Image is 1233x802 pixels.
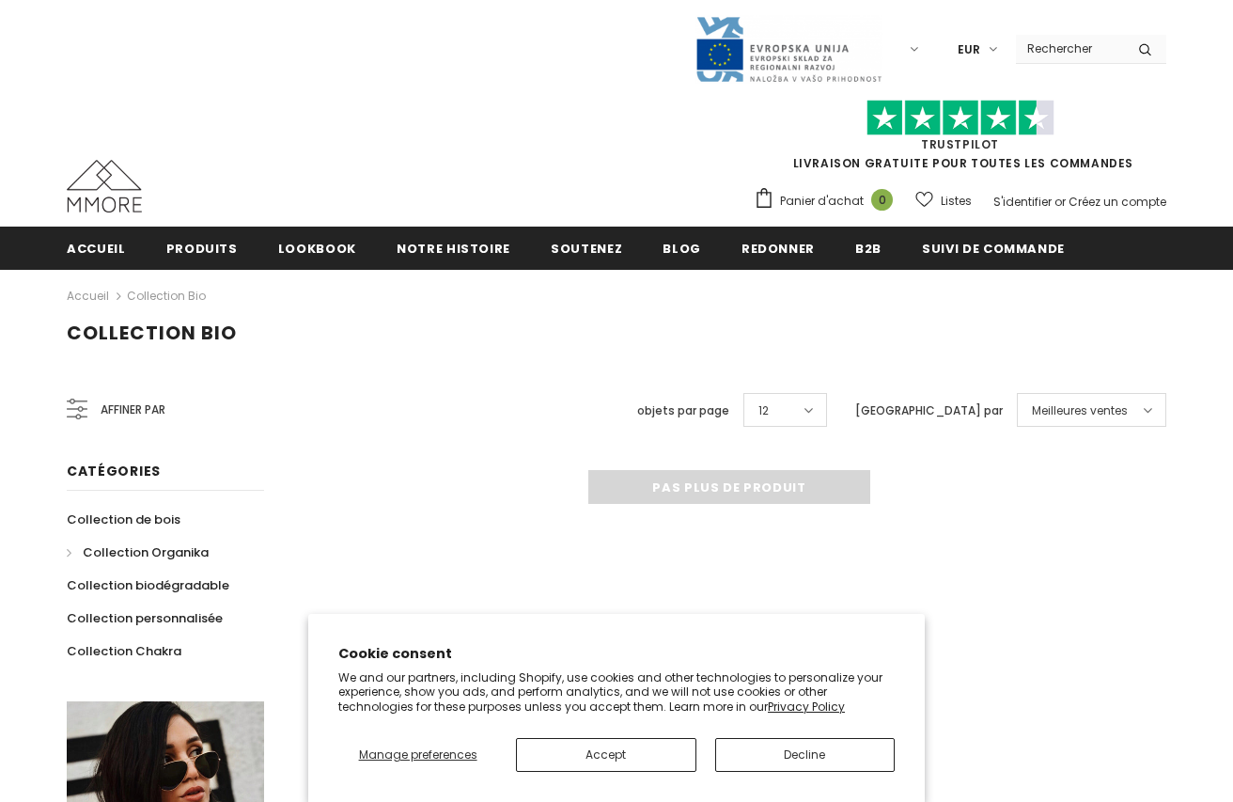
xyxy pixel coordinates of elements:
[637,401,729,420] label: objets par page
[397,227,510,269] a: Notre histoire
[166,240,238,258] span: Produits
[855,227,882,269] a: B2B
[993,194,1052,210] a: S'identifier
[941,192,972,211] span: Listes
[780,192,864,211] span: Panier d'achat
[67,160,142,212] img: Cas MMORE
[663,227,701,269] a: Blog
[67,642,181,660] span: Collection Chakra
[866,100,1054,136] img: Faites confiance aux étoiles pilotes
[758,401,769,420] span: 12
[663,240,701,258] span: Blog
[397,240,510,258] span: Notre histoire
[516,738,695,772] button: Accept
[715,738,895,772] button: Decline
[101,400,165,420] span: Affiner par
[1069,194,1166,210] a: Créez un compte
[922,227,1065,269] a: Suivi de commande
[67,511,180,528] span: Collection de bois
[768,699,845,715] a: Privacy Policy
[67,240,126,258] span: Accueil
[67,503,180,536] a: Collection de bois
[67,285,109,307] a: Accueil
[166,227,238,269] a: Produits
[551,227,622,269] a: soutenez
[278,227,356,269] a: Lookbook
[67,635,181,668] a: Collection Chakra
[67,536,209,569] a: Collection Organika
[551,240,622,258] span: soutenez
[855,401,1003,420] label: [GEOGRAPHIC_DATA] par
[741,227,815,269] a: Redonner
[695,15,882,84] img: Javni Razpis
[338,738,497,772] button: Manage preferences
[754,187,902,215] a: Panier d'achat 0
[67,609,223,627] span: Collection personnalisée
[67,320,237,346] span: Collection Bio
[855,240,882,258] span: B2B
[741,240,815,258] span: Redonner
[754,108,1166,171] span: LIVRAISON GRATUITE POUR TOUTES LES COMMANDES
[67,576,229,594] span: Collection biodégradable
[83,543,209,561] span: Collection Organika
[695,40,882,56] a: Javni Razpis
[338,670,895,715] p: We and our partners, including Shopify, use cookies and other technologies to personalize your ex...
[338,644,895,664] h2: Cookie consent
[359,747,477,763] span: Manage preferences
[127,288,206,304] a: Collection Bio
[67,602,223,635] a: Collection personnalisée
[1054,194,1066,210] span: or
[921,136,999,152] a: TrustPilot
[278,240,356,258] span: Lookbook
[871,189,893,211] span: 0
[67,462,161,480] span: Catégories
[922,240,1065,258] span: Suivi de commande
[1032,401,1128,420] span: Meilleures ventes
[1016,35,1124,62] input: Search Site
[958,40,980,59] span: EUR
[67,569,229,602] a: Collection biodégradable
[915,184,972,217] a: Listes
[67,227,126,269] a: Accueil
